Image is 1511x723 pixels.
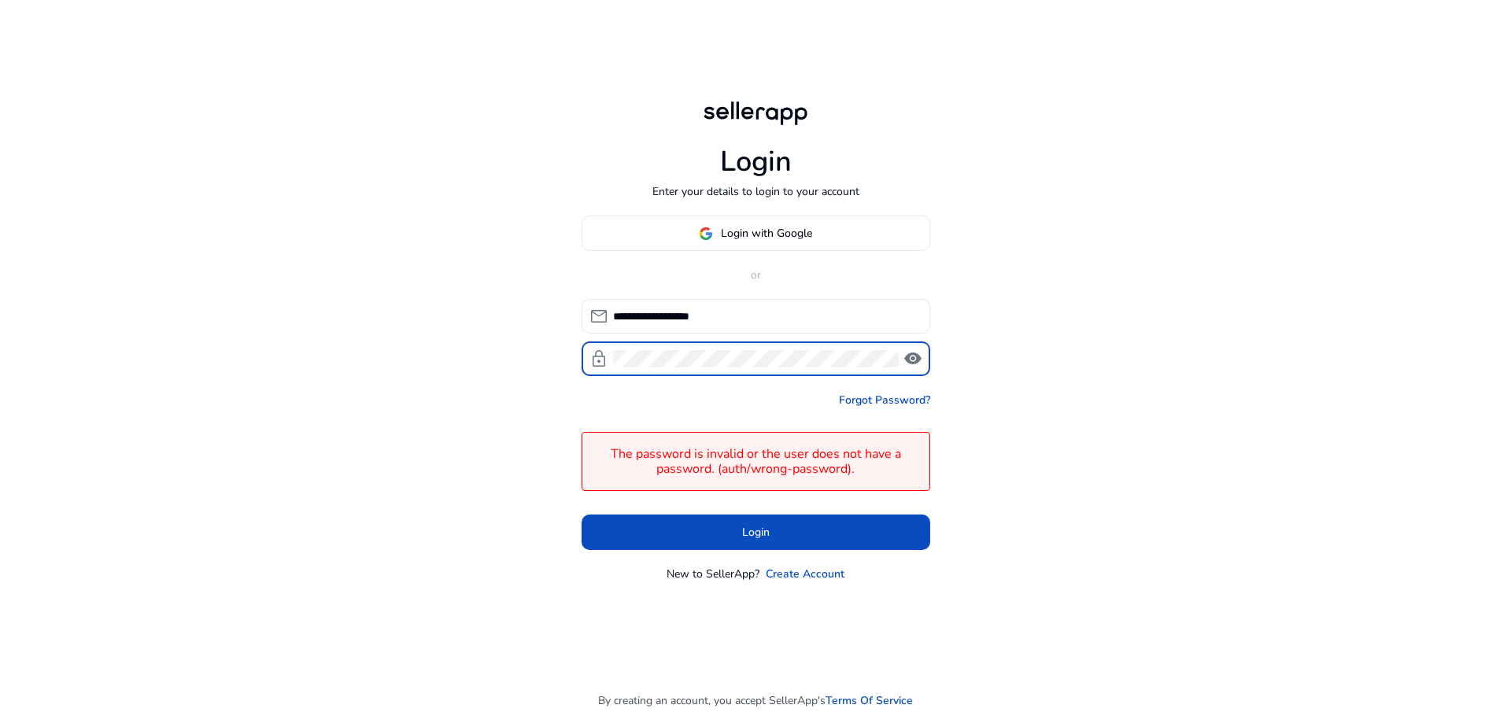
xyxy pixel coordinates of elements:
img: google-logo.svg [699,227,713,241]
span: visibility [903,349,922,368]
a: Forgot Password? [839,392,930,408]
h1: Login [720,145,792,179]
a: Terms Of Service [826,692,913,709]
span: lock [589,349,608,368]
a: Create Account [766,566,844,582]
button: Login [582,515,930,550]
span: mail [589,307,608,326]
h4: The password is invalid or the user does not have a password. (auth/wrong-password). [590,447,922,477]
button: Login with Google [582,216,930,251]
span: Login with Google [721,225,812,242]
p: or [582,267,930,283]
p: New to SellerApp? [667,566,759,582]
span: Login [742,524,770,540]
p: Enter your details to login to your account [652,183,859,200]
